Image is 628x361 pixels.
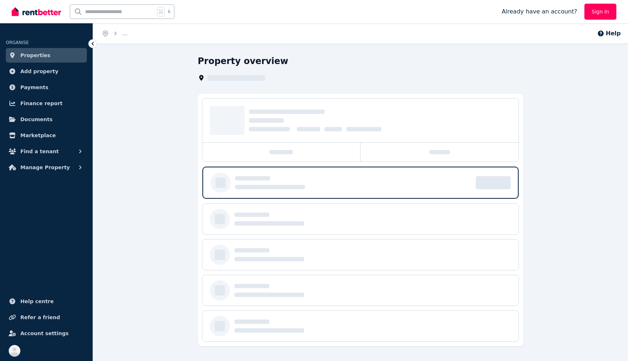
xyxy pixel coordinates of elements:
a: Help centre [6,294,87,309]
span: Marketplace [20,131,56,140]
span: Properties [20,51,51,60]
span: Finance report [20,99,63,108]
span: Find a tenant [20,147,59,156]
span: Payments [20,83,48,92]
h1: Property overview [198,55,288,67]
span: Already have an account? [502,7,577,16]
span: Account settings [20,329,69,338]
span: Documents [20,115,53,124]
button: Manage Property [6,160,87,175]
a: Documents [6,112,87,127]
nav: Breadcrumb [93,23,136,44]
a: Payments [6,80,87,95]
a: Marketplace [6,128,87,143]
a: Sign In [584,4,616,20]
span: k [168,9,170,15]
button: Help [597,29,621,38]
span: ... [122,30,128,37]
a: Add property [6,64,87,79]
span: Manage Property [20,163,70,172]
img: RentBetter [12,6,61,17]
button: Find a tenant [6,144,87,159]
a: Refer a friend [6,310,87,325]
a: Finance report [6,96,87,111]
span: Help centre [20,297,54,306]
span: Add property [20,67,59,76]
a: Properties [6,48,87,63]
span: ORGANISE [6,40,29,45]
span: Refer a friend [20,313,60,322]
a: Account settings [6,326,87,341]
